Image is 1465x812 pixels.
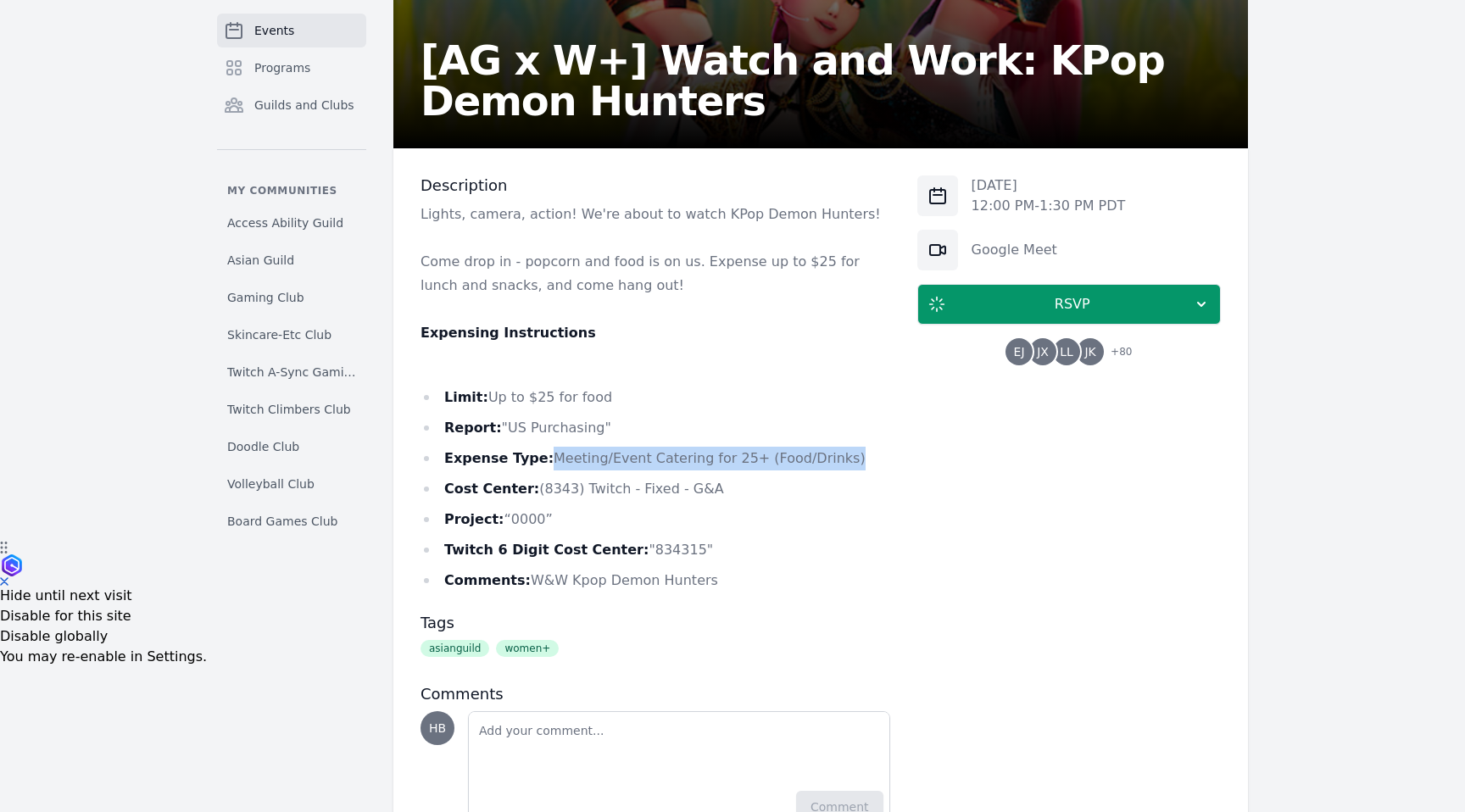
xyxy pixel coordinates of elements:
a: Gaming Club [217,282,366,313]
nav: Sidebar [217,14,366,537]
span: Twitch Climbers Club [227,401,351,418]
h3: Tags [421,613,890,633]
p: 12:00 PM - 1:30 PM PDT [972,196,1126,216]
span: Guilds and Clubs [254,97,354,114]
li: "834315" [421,538,890,562]
p: [DATE] [972,175,1126,196]
span: JX [1037,346,1049,358]
h3: Description [421,175,890,196]
li: Up to $25 for food [421,386,890,409]
span: EJ [1014,346,1025,358]
span: Doodle Club [227,438,299,455]
span: Twitch A-Sync Gaming (TAG) Club [227,364,356,381]
span: asianguild [421,640,489,657]
strong: Expensing Instructions [421,325,596,341]
a: Skincare-Etc Club [217,320,366,350]
a: Events [217,14,366,47]
strong: Expense Type: [444,450,554,466]
li: Meeting/Event Catering for 25+ (Food/Drinks) [421,447,890,470]
a: Doodle Club [217,431,366,462]
span: + 80 [1100,342,1132,365]
h3: Comments [421,684,890,704]
strong: Report: [444,420,502,436]
span: HB [429,722,446,734]
span: LL [1060,346,1073,358]
span: RSVP [952,294,1193,314]
a: Access Ability Guild [217,208,366,238]
span: Programs [254,59,310,76]
strong: Limit: [444,389,488,405]
span: Volleyball Club [227,476,315,492]
span: JK [1084,346,1095,358]
li: "US Purchasing" [421,416,890,440]
a: Twitch Climbers Club [217,394,366,425]
span: Access Ability Guild [227,214,343,231]
span: women+ [496,640,559,657]
span: Events [254,22,294,39]
a: Volleyball Club [217,469,366,499]
strong: Twitch 6 Digit Cost Center: [444,542,649,558]
strong: Cost Center: [444,481,539,497]
li: W&W Kpop Demon Hunters [421,569,890,592]
a: Twitch A-Sync Gaming (TAG) Club [217,357,366,387]
span: Asian Guild [227,252,294,269]
a: Google Meet [972,242,1057,258]
p: My communities [217,184,366,197]
strong: Comments: [444,572,531,588]
a: Guilds and Clubs [217,88,366,122]
p: Come drop in - popcorn and food is on us. Expense up to $25 for lunch and snacks, and come hang out! [421,250,890,298]
button: RSVP [917,284,1221,325]
li: (8343) Twitch - Fixed - G&A [421,477,890,501]
a: Asian Guild [217,245,366,275]
h2: [AG x W+] Watch and Work: KPop Demon Hunters [421,40,1221,121]
span: Skincare-Etc Club [227,326,331,343]
span: Board Games Club [227,513,337,530]
a: Board Games Club [217,506,366,537]
li: “0000” [421,508,890,531]
span: Gaming Club [227,289,304,306]
strong: Project: [444,511,504,527]
a: Programs [217,51,366,85]
p: Lights, camera, action! We're about to watch KPop Demon Hunters! [421,203,890,226]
